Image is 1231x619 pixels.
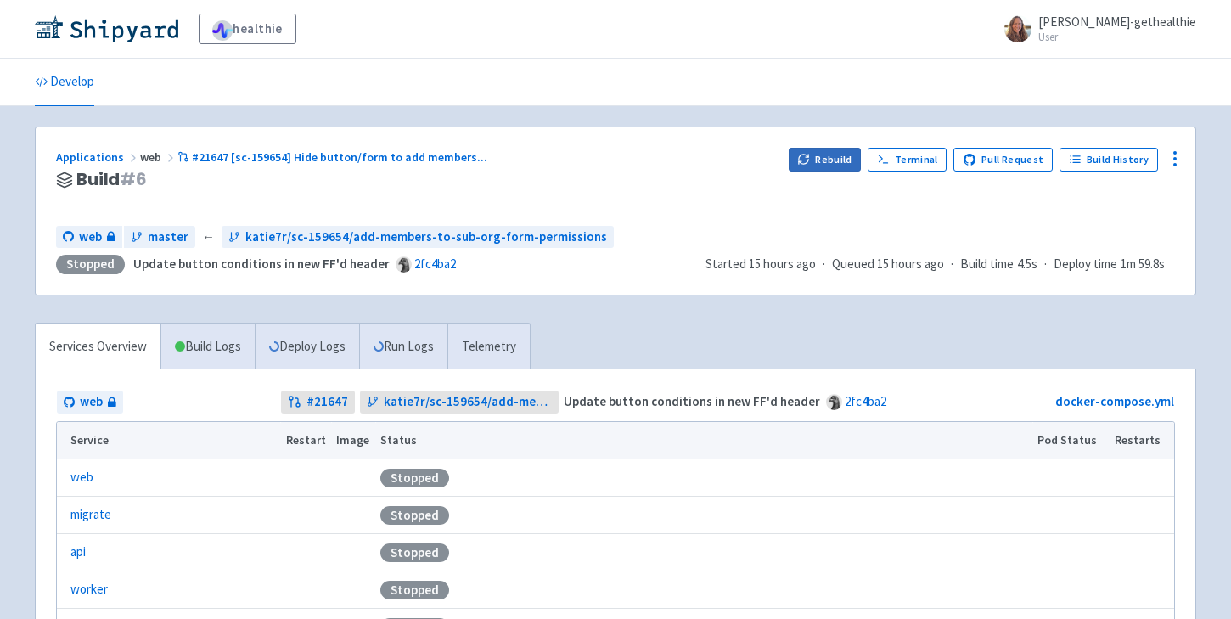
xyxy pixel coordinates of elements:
[199,14,296,44] a: healthie
[255,324,359,370] a: Deploy Logs
[360,391,559,414] a: katie7r/sc-159654/add-members-to-sub-org-form-permissions
[960,255,1014,274] span: Build time
[35,59,94,106] a: Develop
[76,170,147,189] span: Build
[124,226,195,249] a: master
[57,422,280,459] th: Service
[953,148,1053,172] a: Pull Request
[57,391,123,414] a: web
[705,255,1175,274] div: · · ·
[56,226,122,249] a: web
[192,149,487,165] span: #21647 [sc-159654] Hide button/form to add members ...
[380,543,449,562] div: Stopped
[280,422,331,459] th: Restart
[564,393,820,409] strong: Update button conditions in new FF'd header
[1110,422,1174,459] th: Restarts
[306,392,348,412] strong: # 21647
[447,324,530,370] a: Telemetry
[56,255,125,274] div: Stopped
[70,543,86,562] a: api
[705,256,816,272] span: Started
[375,422,1032,459] th: Status
[222,226,614,249] a: katie7r/sc-159654/add-members-to-sub-org-form-permissions
[994,15,1196,42] a: [PERSON_NAME]-gethealthie User
[789,148,862,172] button: Rebuild
[35,15,178,42] img: Shipyard logo
[56,149,140,165] a: Applications
[868,148,947,172] a: Terminal
[281,391,355,414] a: #21647
[245,228,607,247] span: katie7r/sc-159654/add-members-to-sub-org-form-permissions
[70,580,108,599] a: worker
[1032,422,1110,459] th: Pod Status
[1017,255,1037,274] span: 4.5s
[133,256,390,272] strong: Update button conditions in new FF'd header
[359,324,447,370] a: Run Logs
[148,228,188,247] span: master
[380,506,449,525] div: Stopped
[1055,393,1174,409] a: docker-compose.yml
[80,392,103,412] span: web
[70,468,93,487] a: web
[1121,255,1165,274] span: 1m 59.8s
[1038,31,1196,42] small: User
[380,469,449,487] div: Stopped
[36,324,160,370] a: Services Overview
[140,149,177,165] span: web
[380,581,449,599] div: Stopped
[177,149,490,165] a: #21647 [sc-159654] Hide button/form to add members...
[1038,14,1196,30] span: [PERSON_NAME]-gethealthie
[1054,255,1117,274] span: Deploy time
[120,167,147,191] span: # 6
[161,324,255,370] a: Build Logs
[832,256,944,272] span: Queued
[70,505,111,525] a: migrate
[331,422,375,459] th: Image
[749,256,816,272] time: 15 hours ago
[845,393,886,409] a: 2fc4ba2
[1060,148,1158,172] a: Build History
[202,228,215,247] span: ←
[79,228,102,247] span: web
[877,256,944,272] time: 15 hours ago
[384,392,553,412] span: katie7r/sc-159654/add-members-to-sub-org-form-permissions
[414,256,456,272] a: 2fc4ba2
